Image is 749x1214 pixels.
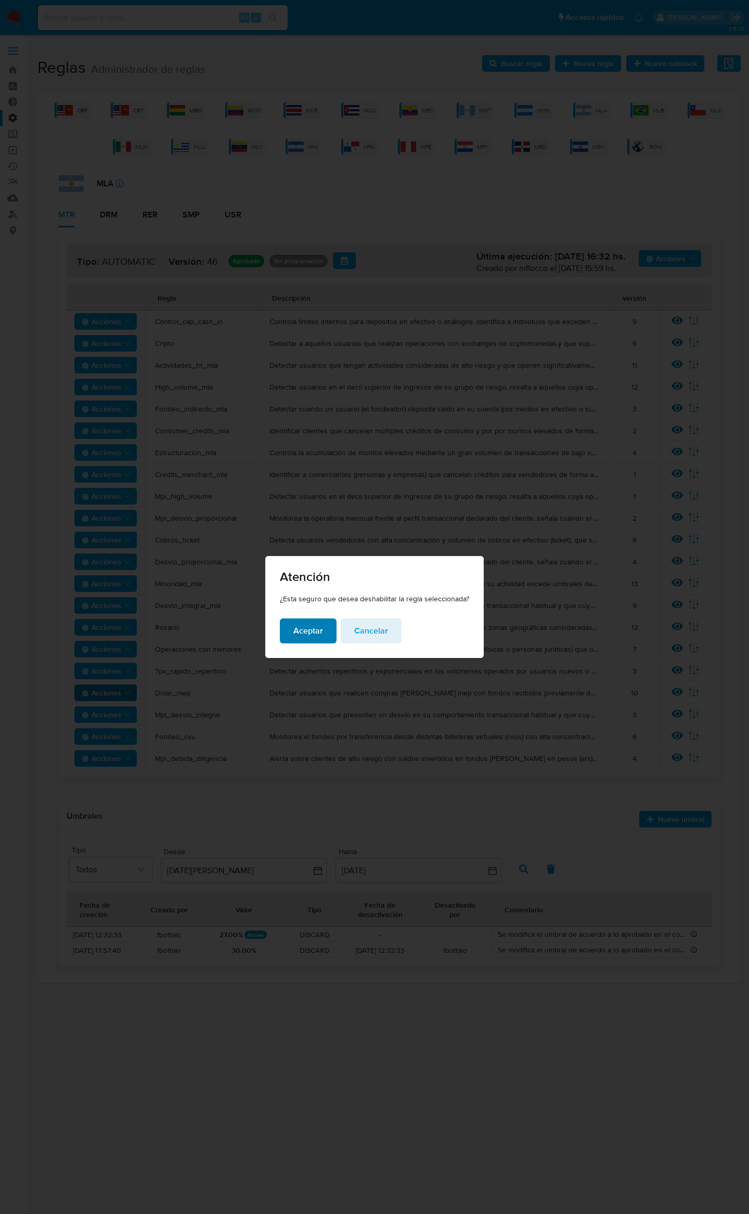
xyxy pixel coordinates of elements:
span: Cancelar [354,619,388,642]
button: Cancelar [341,618,402,643]
span: Aceptar [293,619,323,642]
span: Atención [280,571,469,583]
div: ¿Esta seguro que desea deshabilitar la regla seleccionada? [265,594,484,619]
button: Aceptar [280,618,337,643]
